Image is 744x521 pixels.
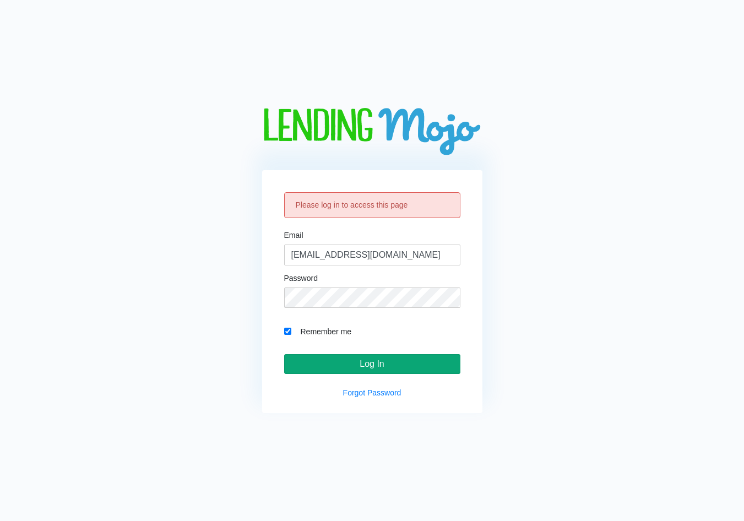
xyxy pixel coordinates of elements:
[343,388,401,397] a: Forgot Password
[284,192,460,218] div: Please log in to access this page
[284,231,303,239] label: Email
[262,108,482,157] img: logo-big.png
[284,274,318,282] label: Password
[295,325,460,338] label: Remember me
[284,354,460,374] input: Log In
